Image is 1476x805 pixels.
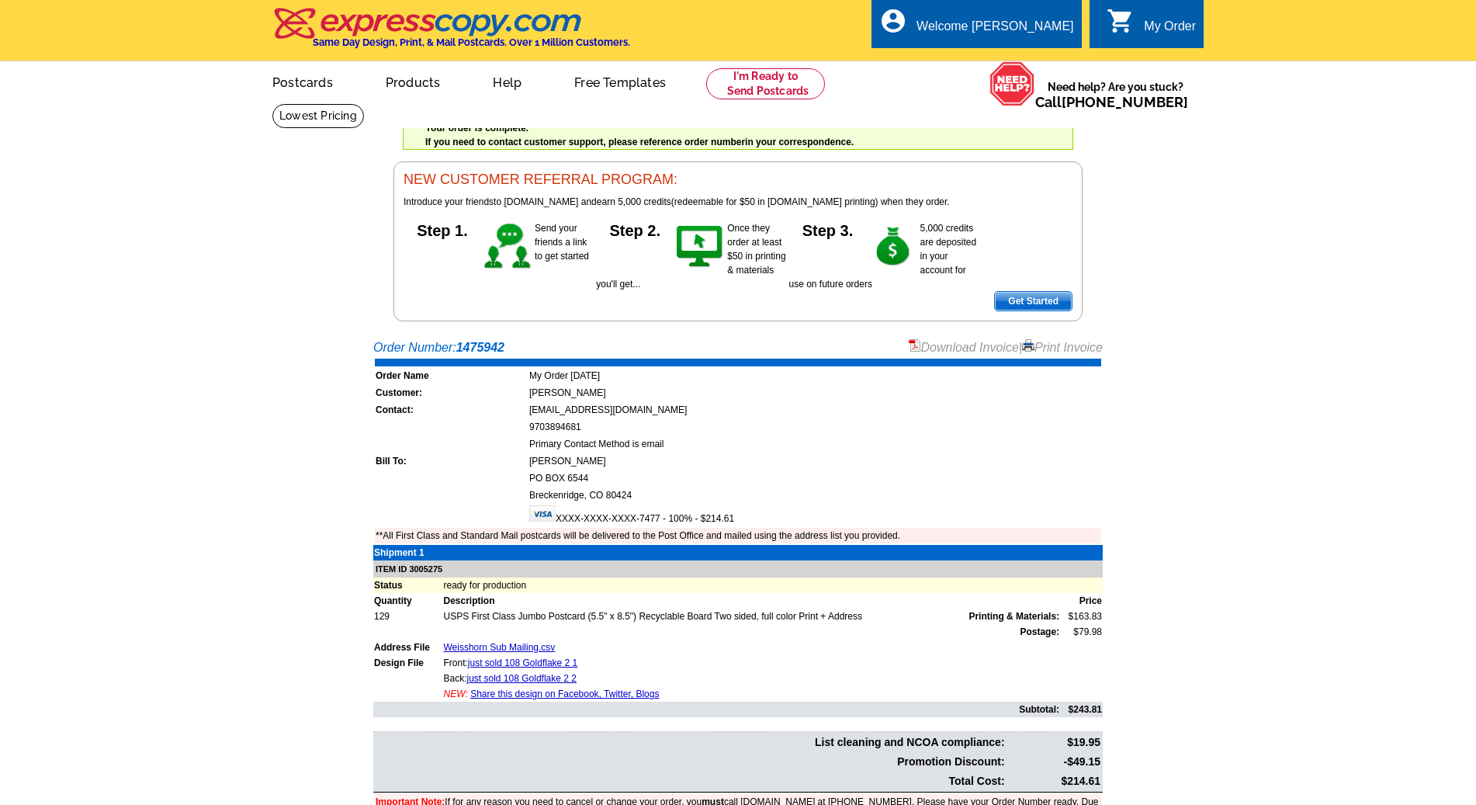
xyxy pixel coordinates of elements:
td: Status [373,578,442,593]
h5: Step 3. [789,221,867,237]
span: Once they order at least $50 in printing & materials you'll get... [596,223,785,290]
td: [EMAIL_ADDRESS][DOMAIN_NAME] [528,402,1101,418]
span: NEW: [443,689,467,699]
td: Order Name [375,368,527,383]
strong: Postage: [1020,626,1059,637]
span: Get Started [995,292,1072,311]
img: small-pdf-icon.gif [909,339,921,352]
img: help [989,61,1035,106]
td: USPS First Class Jumbo Postcard (5.5" x 8.5") Recyclable Board Two sided, full color Print + Address [442,609,1060,624]
td: My Order [DATE] [528,368,1101,383]
td: [PERSON_NAME] [528,453,1101,469]
td: [PERSON_NAME] [528,385,1101,401]
strong: Your order is complete. [425,123,528,134]
a: shopping_cart My Order [1107,17,1196,36]
td: Promotion Discount: [375,753,1006,771]
a: Free Templates [549,63,691,99]
img: small-print-icon.gif [1022,339,1034,352]
a: just sold 108 Goldflake 2 2 [467,673,577,684]
img: step-2.gif [674,221,727,272]
td: Bill To: [375,453,527,469]
span: earn 5,000 credits [597,196,671,207]
td: List cleaning and NCOA compliance: [375,734,1006,751]
td: ready for production [442,578,1103,593]
a: Share this design on Facebook, Twitter, Blogs [470,689,659,699]
a: Download Invoice [909,341,1019,354]
h5: Step 1. [404,221,481,237]
td: Total Cost: [375,772,1006,790]
strong: 1475942 [456,341,504,354]
img: u [366,151,381,152]
div: Welcome [PERSON_NAME] [916,19,1073,41]
td: $19.95 [1007,734,1101,751]
a: Postcards [248,63,358,99]
img: step-3.gif [867,221,920,272]
td: 129 [373,609,442,624]
td: Shipment 1 [373,545,442,560]
td: Customer: [375,385,527,401]
td: Address File [373,640,442,655]
td: Description [442,593,1060,609]
td: $163.83 [1060,609,1103,624]
img: visa.gif [529,505,556,522]
h3: NEW CUSTOMER REFERRAL PROGRAM: [404,172,1072,189]
td: Front: [442,655,1060,671]
span: 5,000 credits are deposited in your account for use on future orders [789,223,977,290]
td: Back: [442,671,1060,686]
a: just sold 108 Goldflake 2 1 [468,658,577,668]
td: Price [1060,593,1103,609]
td: ITEM ID 3005275 [373,560,1103,578]
span: Need help? Are you stuck? [1035,79,1196,110]
span: Printing & Materials: [968,609,1059,623]
td: Quantity [373,593,442,609]
td: XXXX-XXXX-XXXX-7477 - 100% - $214.61 [528,505,1101,526]
div: Order Number: [373,338,1103,357]
img: step-1.gif [481,221,535,272]
div: My Order [1144,19,1196,41]
h5: Step 2. [596,221,674,237]
a: Help [468,63,546,99]
td: **All First Class and Standard Mail postcards will be delivered to the Post Office and mailed usi... [375,528,1101,543]
a: Get Started [994,291,1072,311]
a: Products [361,63,466,99]
a: Weisshorn Sub Mailing.csv [443,642,555,653]
td: $214.61 [1007,772,1101,790]
td: -$49.15 [1007,753,1101,771]
td: Contact: [375,402,527,418]
td: Breckenridge, CO 80424 [528,488,1101,503]
td: Primary Contact Method is email [528,436,1101,452]
td: $79.98 [1060,624,1103,640]
td: Design File [373,655,442,671]
div: | [909,338,1104,357]
p: to [DOMAIN_NAME] and (redeemable for $50 in [DOMAIN_NAME] printing) when they order. [404,195,1072,209]
td: $243.81 [1060,702,1103,717]
a: Print Invoice [1022,341,1103,354]
a: Same Day Design, Print, & Mail Postcards. Over 1 Million Customers. [272,19,630,48]
td: Subtotal: [373,702,1060,717]
span: Introduce your friends [404,196,494,207]
i: shopping_cart [1107,7,1135,35]
h4: Same Day Design, Print, & Mail Postcards. Over 1 Million Customers. [313,36,630,48]
span: Send your friends a link to get started [535,223,589,262]
td: PO BOX 6544 [528,470,1101,486]
a: [PHONE_NUMBER] [1062,94,1188,110]
span: Call [1035,94,1188,110]
i: account_circle [879,7,907,35]
td: 9703894681 [528,419,1101,435]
